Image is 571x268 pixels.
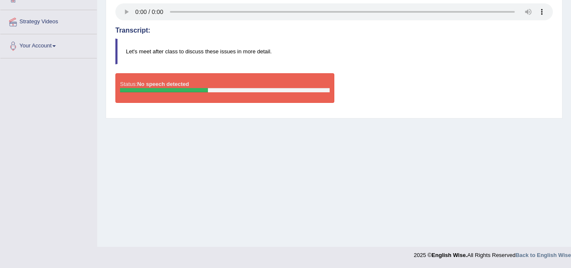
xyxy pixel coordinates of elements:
[137,81,189,87] strong: No speech detected
[0,34,97,55] a: Your Account
[115,73,334,103] div: Status:
[0,10,97,31] a: Strategy Videos
[115,39,553,64] blockquote: Let's meet after class to discuss these issues in more detail.
[414,247,571,259] div: 2025 © All Rights Reserved
[115,27,553,34] h4: Transcript:
[432,252,467,258] strong: English Wise.
[516,252,571,258] a: Back to English Wise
